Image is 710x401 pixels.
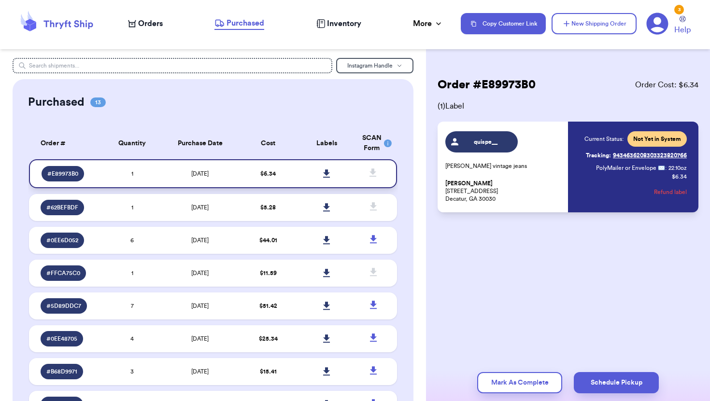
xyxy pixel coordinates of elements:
[260,205,276,210] span: $ 5.28
[336,58,413,73] button: Instagram Handle
[654,181,687,203] button: Refund label
[191,369,209,374] span: [DATE]
[438,100,698,112] span: ( 1 ) Label
[646,13,668,35] a: 3
[130,237,134,243] span: 6
[259,237,277,243] span: $ 44.01
[298,127,356,159] th: Labels
[552,13,637,34] button: New Shipping Order
[191,237,209,243] span: [DATE]
[260,171,276,177] span: $ 6.34
[674,24,691,36] span: Help
[191,303,209,309] span: [DATE]
[191,270,209,276] span: [DATE]
[362,133,385,153] div: SCAN Form
[259,303,277,309] span: $ 51.42
[46,368,77,375] span: # B68D9971
[260,270,277,276] span: $ 11.59
[28,95,85,110] h2: Purchased
[131,303,134,309] span: 7
[413,18,443,29] div: More
[46,204,78,211] span: # 62BEFBDF
[461,13,546,34] button: Copy Customer Link
[316,18,361,29] a: Inventory
[586,152,611,159] span: Tracking:
[347,63,393,69] span: Instagram Handle
[239,127,298,159] th: Cost
[161,127,239,159] th: Purchase Date
[445,162,562,170] p: [PERSON_NAME] vintage jeans
[260,369,277,374] span: $ 15.41
[131,171,133,177] span: 1
[138,18,163,29] span: Orders
[29,127,102,159] th: Order #
[46,236,78,244] span: # 0EE6D052
[131,270,133,276] span: 1
[90,97,106,107] span: 13
[327,18,361,29] span: Inventory
[445,180,493,187] span: [PERSON_NAME]
[672,173,687,180] p: $ 6.34
[13,58,332,73] input: Search shipments...
[47,170,78,178] span: # E89973B0
[674,5,684,14] div: 3
[596,165,665,171] span: PolyMailer or Envelope ✉️
[130,336,134,342] span: 4
[46,335,77,343] span: # 0EE48705
[674,16,691,36] a: Help
[191,205,209,210] span: [DATE]
[191,171,209,177] span: [DATE]
[633,135,681,143] span: Not Yet in System
[574,372,659,393] button: Schedule Pickup
[130,369,134,374] span: 3
[259,336,278,342] span: $ 25.34
[227,17,264,29] span: Purchased
[46,302,81,310] span: # 5D89DDC7
[445,180,562,203] p: [STREET_ADDRESS] Decatur, GA 30030
[586,148,687,163] a: Tracking:9434636208303323820766
[214,17,264,30] a: Purchased
[635,79,698,91] span: Order Cost: $ 6.34
[46,269,80,277] span: # FFCA75C0
[665,164,667,172] span: :
[103,127,162,159] th: Quantity
[668,164,687,172] span: 22.10 oz
[131,205,133,210] span: 1
[584,135,624,143] span: Current Status:
[463,138,509,146] span: quispe__
[191,336,209,342] span: [DATE]
[128,18,163,29] a: Orders
[477,372,562,393] button: Mark As Complete
[438,77,536,93] h2: Order # E89973B0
